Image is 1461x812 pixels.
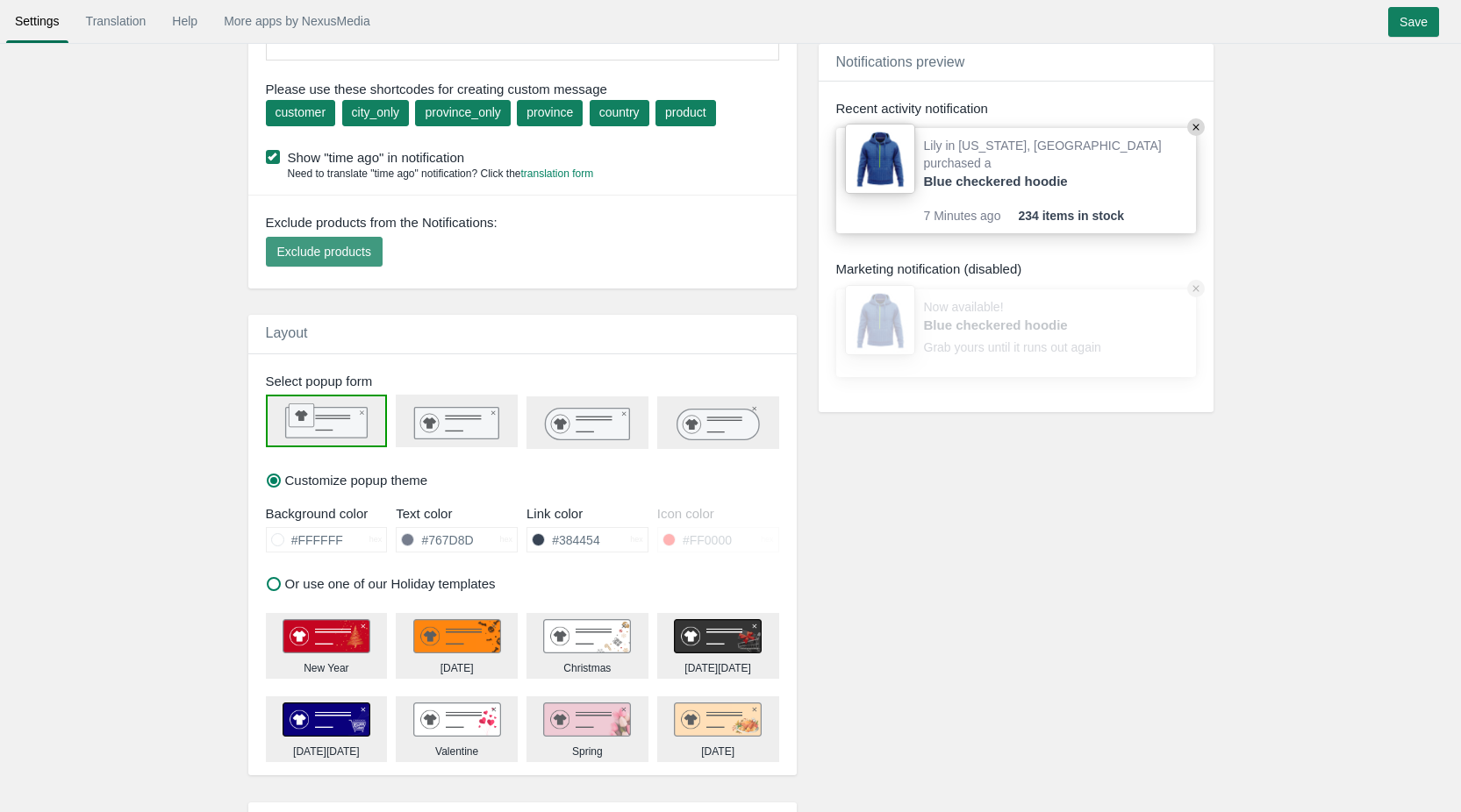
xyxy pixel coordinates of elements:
[836,54,965,69] span: Notifications preview
[665,103,706,121] div: product
[266,504,388,523] div: Background color
[1018,207,1124,224] span: 234 items in stock
[276,103,326,121] div: customer
[163,5,206,37] a: Help
[267,574,496,593] label: Or use one of our Holiday templates
[924,316,1108,334] a: Blue checkered hoodie
[6,5,68,37] a: Settings
[253,372,801,390] div: Select popup form
[304,661,348,676] div: New Year
[1388,7,1439,37] input: Save
[215,5,379,37] a: More apps by NexusMedia
[266,80,779,98] span: Please use these shortcodes for creating custom message
[266,167,594,182] div: Need to translate "time ago" notification? Click the
[657,504,779,523] div: Icon color
[267,471,428,489] label: Customize popup theme
[630,534,643,545] span: hex
[845,285,915,355] img: 80x80_sample.jpg
[266,148,788,167] label: Show "time ago" in notification
[499,534,512,545] span: hex
[924,172,1108,190] a: Blue checkered hoodie
[572,744,603,759] div: Spring
[283,702,370,737] img: cyber_monday.png
[266,237,383,267] button: Exclude products
[924,207,1019,224] span: 7 Minutes ago
[845,124,915,194] img: 80x80_sample.jpg
[396,504,518,523] div: Text color
[425,103,500,121] div: province_only
[266,213,498,231] span: Exclude products from the Notifications:
[369,534,383,545] span: hex
[77,5,155,37] a: Translation
[761,534,774,545] span: hex
[674,619,762,654] img: black_friday.png
[674,702,762,737] img: thanksgiving.png
[701,744,734,759] div: [DATE]
[563,661,611,676] div: Christmas
[440,661,474,676] div: [DATE]
[543,619,631,654] img: christmas.png
[836,99,1196,118] div: Recent activity notification
[352,103,399,121] div: city_only
[413,702,501,737] img: valentine.png
[283,619,370,654] img: new_year.png
[924,137,1187,207] div: Lily in [US_STATE], [GEOGRAPHIC_DATA] purchased a
[277,245,371,259] span: Exclude products
[521,167,594,180] a: translation form
[924,298,1108,368] div: Now available! Grab yours until it runs out again
[435,744,478,759] div: Valentine
[543,702,631,737] img: spring.png
[599,103,640,121] div: country
[526,504,648,523] div: Link color
[266,325,308,340] span: Layout
[293,744,360,759] div: [DATE][DATE]
[526,103,573,121] div: province
[684,661,751,676] div: [DATE][DATE]
[413,619,501,654] img: halloweeen.png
